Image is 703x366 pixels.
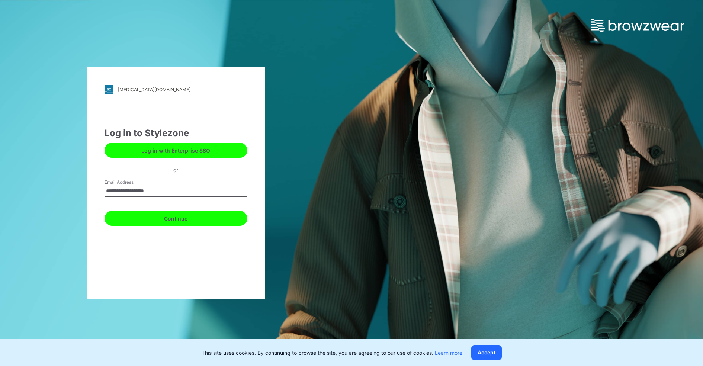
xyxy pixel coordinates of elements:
img: browzwear-logo.e42bd6dac1945053ebaf764b6aa21510.svg [591,19,684,32]
div: or [167,166,184,174]
div: Log in to Stylezone [105,126,247,140]
label: Email Address [105,179,157,186]
img: stylezone-logo.562084cfcfab977791bfbf7441f1a819.svg [105,85,113,94]
div: [MEDICAL_DATA][DOMAIN_NAME] [118,87,190,92]
a: [MEDICAL_DATA][DOMAIN_NAME] [105,85,247,94]
button: Log in with Enterprise SSO [105,143,247,158]
button: Continue [105,211,247,226]
p: This site uses cookies. By continuing to browse the site, you are agreeing to our use of cookies. [202,349,462,357]
button: Accept [471,345,502,360]
a: Learn more [435,350,462,356]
